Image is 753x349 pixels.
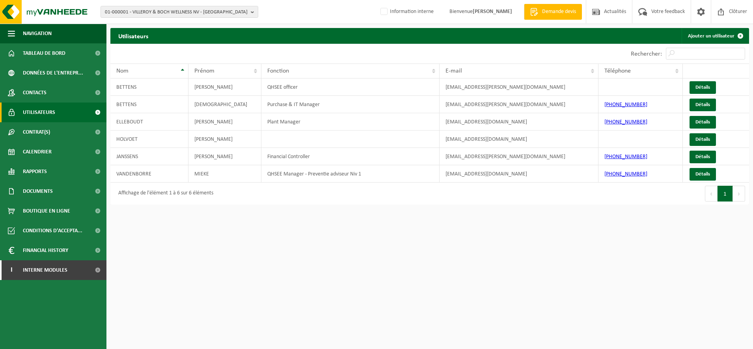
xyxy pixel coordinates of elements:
[440,148,598,165] td: [EMAIL_ADDRESS][PERSON_NAME][DOMAIN_NAME]
[705,186,718,202] button: Previous
[188,148,261,165] td: [PERSON_NAME]
[188,131,261,148] td: [PERSON_NAME]
[114,187,213,201] div: Affichage de l'élément 1 à 6 sur 6 éléments
[604,154,647,160] a: [PHONE_NUMBER]
[261,148,440,165] td: Financial Controller
[23,122,50,142] span: Contrat(s)
[690,99,716,111] a: Détails
[188,165,261,183] td: MIEKE
[718,186,733,202] button: 1
[690,168,716,181] a: Détails
[23,241,68,260] span: Financial History
[23,43,65,63] span: Tableau de bord
[23,221,82,241] span: Conditions d'accepta...
[194,68,214,74] span: Prénom
[440,131,598,148] td: [EMAIL_ADDRESS][DOMAIN_NAME]
[631,51,662,57] label: Rechercher:
[110,96,188,113] td: BETTENS
[440,113,598,131] td: [EMAIL_ADDRESS][DOMAIN_NAME]
[733,186,745,202] button: Next
[261,96,440,113] td: Purchase & IT Manager
[23,181,53,201] span: Documents
[445,68,462,74] span: E-mail
[379,6,434,18] label: Information interne
[267,68,289,74] span: Fonction
[261,165,440,183] td: QHSEE Manager - Preventie adviseur Niv 1
[524,4,582,20] a: Demande devis
[440,165,598,183] td: [EMAIL_ADDRESS][DOMAIN_NAME]
[604,119,647,125] a: [PHONE_NUMBER]
[188,78,261,96] td: [PERSON_NAME]
[23,24,52,43] span: Navigation
[110,131,188,148] td: HOLVOET
[690,116,716,129] a: Détails
[440,78,598,96] td: [EMAIL_ADDRESS][PERSON_NAME][DOMAIN_NAME]
[23,142,52,162] span: Calendrier
[101,6,258,18] button: 01-000001 - VILLEROY & BOCH WELLNESS NV - [GEOGRAPHIC_DATA]
[473,9,512,15] strong: [PERSON_NAME]
[261,113,440,131] td: Plant Manager
[110,78,188,96] td: BETTENS
[690,81,716,94] a: Détails
[8,260,15,280] span: I
[440,96,598,113] td: [EMAIL_ADDRESS][PERSON_NAME][DOMAIN_NAME]
[23,201,70,221] span: Boutique en ligne
[690,133,716,146] a: Détails
[188,96,261,113] td: [DEMOGRAPHIC_DATA]
[188,113,261,131] td: [PERSON_NAME]
[23,162,47,181] span: Rapports
[110,148,188,165] td: JANSSENS
[110,165,188,183] td: VANDENBORRE
[604,102,647,108] a: [PHONE_NUMBER]
[604,68,631,74] span: Téléphone
[23,103,55,122] span: Utilisateurs
[690,151,716,163] a: Détails
[261,78,440,96] td: QHSEE officer
[682,28,748,44] a: Ajouter un utilisateur
[23,63,83,83] span: Données de l'entrepr...
[540,8,578,16] span: Demande devis
[105,6,248,18] span: 01-000001 - VILLEROY & BOCH WELLNESS NV - [GEOGRAPHIC_DATA]
[23,260,67,280] span: Interne modules
[110,28,156,43] h2: Utilisateurs
[116,68,129,74] span: Nom
[23,83,47,103] span: Contacts
[604,171,647,177] a: [PHONE_NUMBER]
[110,113,188,131] td: ELLEBOUDT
